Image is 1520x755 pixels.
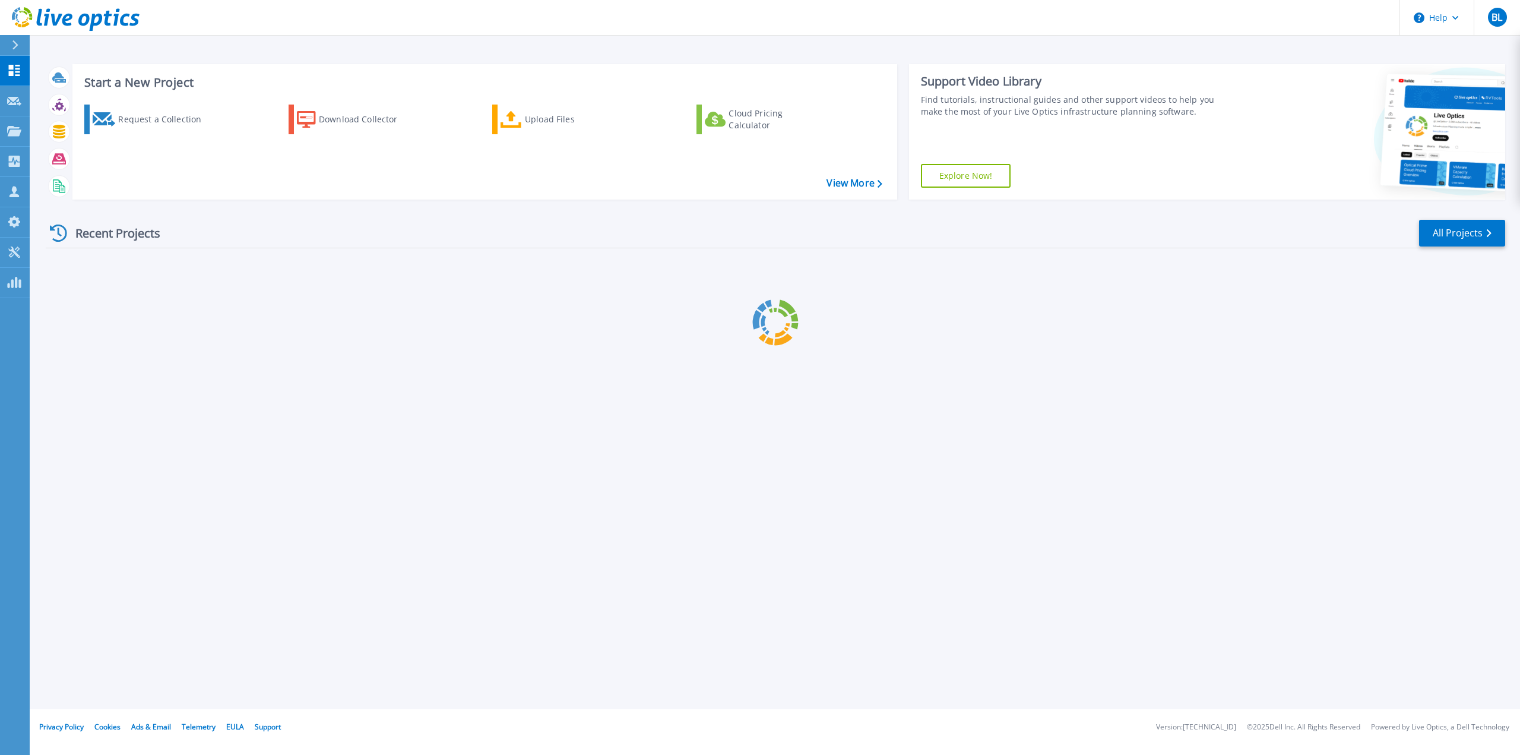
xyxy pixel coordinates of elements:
a: Download Collector [289,105,421,134]
a: View More [826,178,882,189]
a: Explore Now! [921,164,1011,188]
div: Find tutorials, instructional guides and other support videos to help you make the most of your L... [921,94,1229,118]
h3: Start a New Project [84,76,882,89]
li: Powered by Live Optics, a Dell Technology [1371,724,1509,731]
a: Cloud Pricing Calculator [696,105,829,134]
a: Upload Files [492,105,625,134]
div: Request a Collection [118,108,213,131]
a: Request a Collection [84,105,217,134]
li: Version: [TECHNICAL_ID] [1156,724,1236,731]
div: Cloud Pricing Calculator [729,108,824,131]
a: Support [255,722,281,732]
a: All Projects [1419,220,1505,247]
a: Cookies [94,722,121,732]
div: Upload Files [525,108,620,131]
div: Download Collector [319,108,414,131]
li: © 2025 Dell Inc. All Rights Reserved [1247,724,1360,731]
span: BL [1491,12,1502,22]
a: Privacy Policy [39,722,84,732]
div: Support Video Library [921,74,1229,89]
a: Ads & Email [131,722,171,732]
a: EULA [226,722,244,732]
a: Telemetry [182,722,216,732]
div: Recent Projects [46,219,176,248]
